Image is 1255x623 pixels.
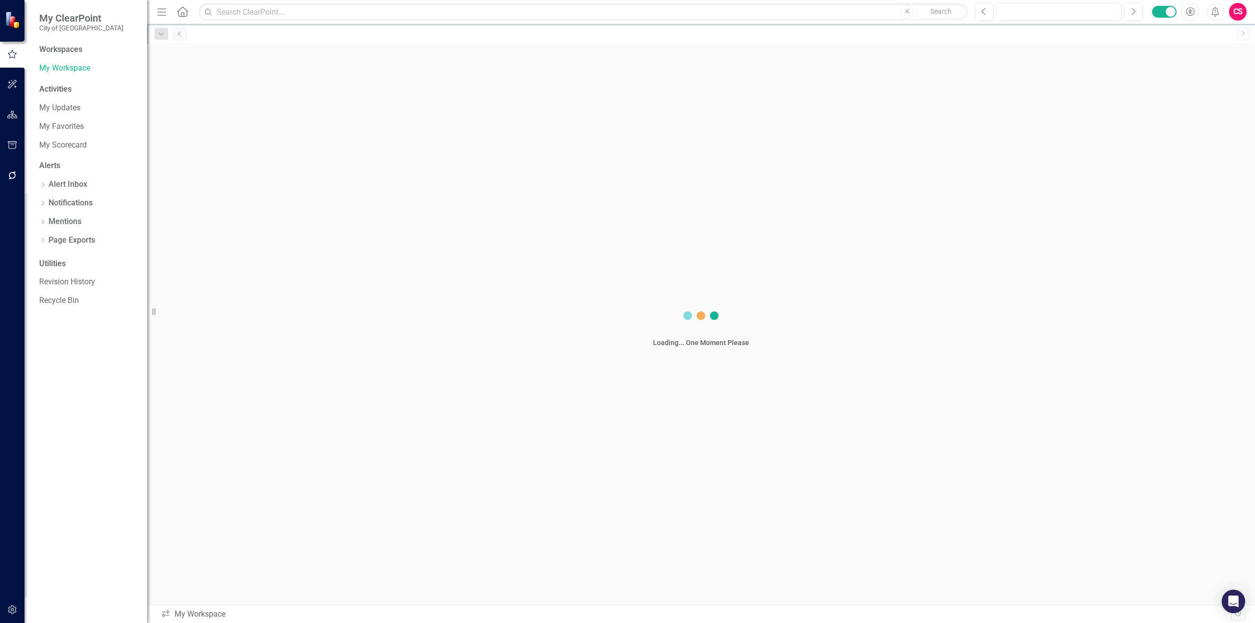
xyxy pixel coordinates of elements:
[39,44,82,55] div: Workspaces
[199,3,968,21] input: Search ClearPoint...
[930,7,952,15] span: Search
[39,84,137,95] div: Activities
[916,5,965,19] button: Search
[39,258,137,270] div: Utilities
[39,24,124,32] small: City of [GEOGRAPHIC_DATA]
[39,12,124,24] span: My ClearPoint
[39,121,137,132] a: My Favorites
[1222,590,1245,613] div: Open Intercom Messenger
[39,160,137,172] div: Alerts
[653,338,749,348] div: Loading... One Moment Please
[39,102,137,114] a: My Updates
[49,235,95,246] a: Page Exports
[1229,3,1247,21] button: CS
[49,198,93,209] a: Notifications
[49,179,87,190] a: Alert Inbox
[49,216,81,227] a: Mentions
[5,11,22,28] img: ClearPoint Strategy
[39,276,137,288] a: Revision History
[39,63,137,74] a: My Workspace
[39,295,137,306] a: Recycle Bin
[161,609,1231,620] div: My Workspace
[39,140,137,151] a: My Scorecard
